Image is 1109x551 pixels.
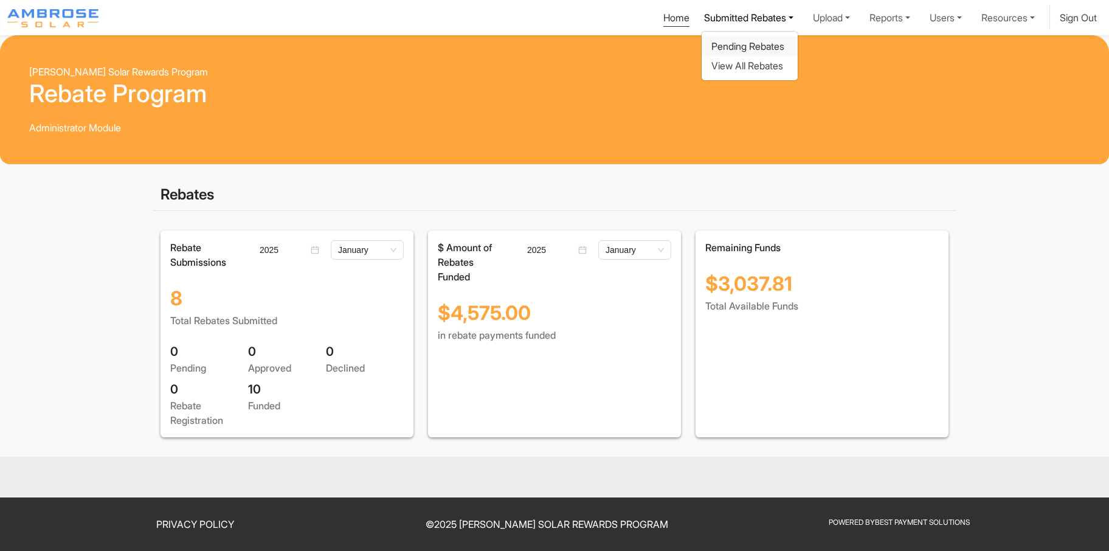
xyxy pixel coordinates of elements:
[338,241,396,259] span: January
[976,5,1040,30] a: Resources
[170,398,248,428] div: Rebate Registration
[170,361,248,375] div: Pending
[865,5,915,30] a: Reports
[925,5,967,30] a: Users
[829,518,970,527] a: Powered ByBest Payment Solutions
[701,31,798,81] div: Submitted Rebates
[663,12,689,27] a: Home
[248,398,326,413] div: Funded
[170,380,248,398] div: 0
[430,240,513,284] div: $ Amount of Rebates Funded
[711,39,788,54] a: Pending Rebates
[606,241,664,259] span: January
[527,243,576,257] input: Select year
[705,240,939,255] div: Remaining Funds
[379,517,716,532] p: © 2025 [PERSON_NAME] Solar Rewards Program
[711,58,788,73] a: View All Rebates
[156,518,234,530] a: Privacy Policy
[326,342,404,361] div: 0
[705,255,939,299] div: $3,037.81
[29,79,1080,108] h1: Rebate Program
[7,9,98,27] img: Program logo
[438,284,671,328] div: $4,575.00
[248,380,326,398] div: 10
[153,179,956,211] div: Rebates
[163,240,246,269] div: Rebate Submissions
[438,328,671,342] div: in rebate payments funded
[705,299,939,313] div: Total Available Funds
[170,269,404,313] div: 8
[326,361,404,375] div: Declined
[248,361,326,375] div: Approved
[29,120,1080,135] div: Administrator Module
[1060,12,1097,24] a: Sign Out
[29,64,1080,79] div: [PERSON_NAME] Solar Rewards Program
[699,5,798,30] a: Submitted Rebates
[248,342,326,361] div: 0
[170,342,248,361] div: 0
[170,313,404,328] div: Total Rebates Submitted
[260,243,308,257] input: Select year
[808,5,855,30] a: Upload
